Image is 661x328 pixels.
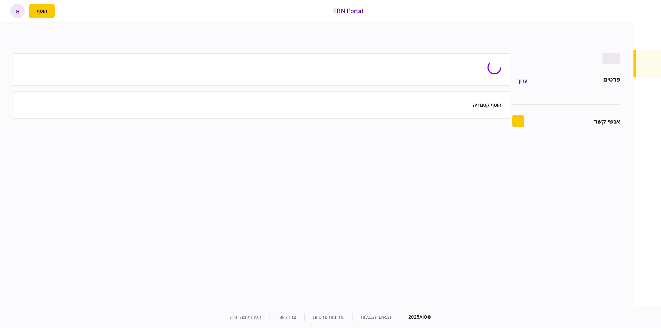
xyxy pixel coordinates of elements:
[278,314,296,320] a: צרו קשר
[603,75,620,87] div: פרטים
[313,314,344,320] a: מדיניות פרטיות
[10,4,25,18] button: א
[400,314,431,321] div: © 2025 AIO
[333,7,363,15] div: ERN Portal
[230,314,261,320] a: הערות מהדורה
[512,75,533,87] button: ערוך
[594,117,620,126] div: אנשי קשר
[29,4,55,18] button: פתח תפריט להוספת לקוח
[361,314,391,320] a: תנאים והגבלות
[59,4,73,18] button: פתח רשימת התראות
[473,102,501,108] button: הוסף קטגוריה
